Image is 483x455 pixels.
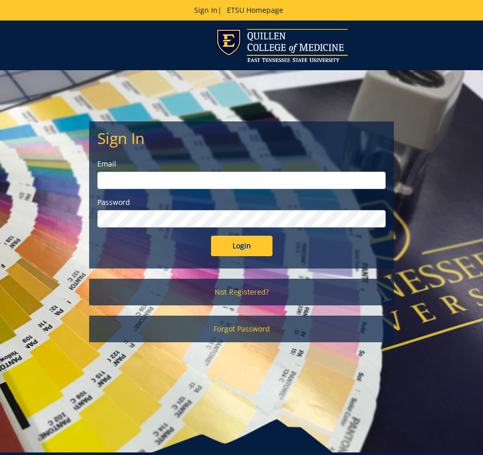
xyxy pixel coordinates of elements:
[89,316,394,342] a: Forgot Password
[97,197,386,208] label: Password
[194,5,218,15] a: Sign In
[48,5,435,15] p: |
[97,159,386,169] label: Email
[216,29,348,62] img: ETSU logo
[97,130,386,147] h2: Sign In
[222,5,288,15] a: ETSU Homepage
[211,236,272,256] input: Login
[89,279,394,305] a: Not Registered?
